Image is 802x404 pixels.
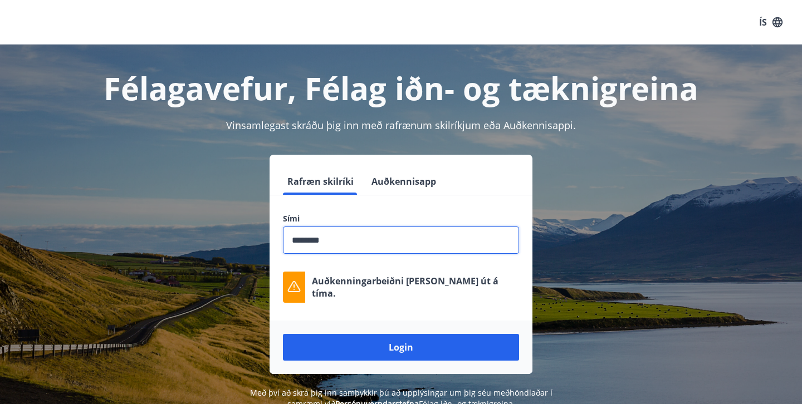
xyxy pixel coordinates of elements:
button: ÍS [753,12,789,32]
p: Auðkenningarbeiðni [PERSON_NAME] út á tíma. [312,275,519,299]
span: Vinsamlegast skráðu þig inn með rafrænum skilríkjum eða Auðkennisappi. [226,119,576,132]
h1: Félagavefur, Félag iðn- og tæknigreina [13,67,789,109]
label: Sími [283,213,519,224]
button: Login [283,334,519,361]
button: Rafræn skilríki [283,168,358,195]
button: Auðkennisapp [367,168,441,195]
